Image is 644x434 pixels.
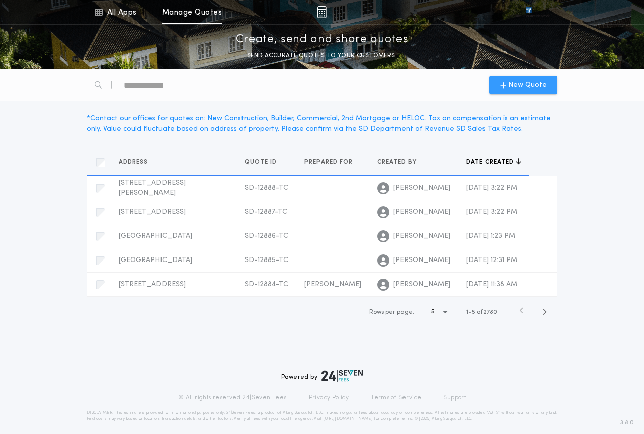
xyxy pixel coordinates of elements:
[119,208,186,216] span: [STREET_ADDRESS]
[119,158,150,166] span: Address
[245,208,287,216] span: SD-12887-TC
[393,255,450,266] span: [PERSON_NAME]
[377,157,424,167] button: Created by
[369,309,414,315] span: Rows per page:
[245,232,288,240] span: SD-12886-TC
[119,157,155,167] button: Address
[466,309,468,315] span: 1
[371,394,421,402] a: Terms of Service
[431,304,451,320] button: 5
[245,184,288,192] span: SD-12888-TC
[245,158,279,166] span: Quote ID
[508,80,547,91] span: New Quote
[466,256,517,264] span: [DATE] 12:31 PM
[281,370,363,382] div: Powered by
[245,281,288,288] span: SD-12884-TC
[393,231,450,241] span: [PERSON_NAME]
[466,232,515,240] span: [DATE] 1:23 PM
[247,51,397,61] p: SEND ACCURATE QUOTES TO YOUR CUSTOMERS.
[393,207,450,217] span: [PERSON_NAME]
[489,76,557,94] button: New Quote
[466,157,521,167] button: Date created
[119,232,192,240] span: [GEOGRAPHIC_DATA]
[245,256,288,264] span: SD-12885-TC
[304,158,355,166] span: Prepared for
[466,184,517,192] span: [DATE] 3:22 PM
[508,7,550,17] img: vs-icon
[245,157,284,167] button: Quote ID
[466,281,517,288] span: [DATE] 11:38 AM
[236,32,409,48] p: Create, send and share quotes
[472,309,475,315] span: 5
[377,158,419,166] span: Created by
[119,256,192,264] span: [GEOGRAPHIC_DATA]
[466,208,517,216] span: [DATE] 3:22 PM
[620,418,634,427] span: 3.8.0
[317,6,327,18] img: img
[393,183,450,193] span: [PERSON_NAME]
[431,307,435,317] h1: 5
[304,281,361,288] span: [PERSON_NAME]
[466,158,516,166] span: Date created
[443,394,466,402] a: Support
[119,281,186,288] span: [STREET_ADDRESS]
[178,394,287,402] p: © All rights reserved. 24|Seven Fees
[323,417,373,421] a: [URL][DOMAIN_NAME]
[393,280,450,290] span: [PERSON_NAME]
[477,308,497,317] span: of 2780
[87,410,557,422] p: DISCLAIMER: This estimate is provided for informational purposes only. 24|Seven Fees, a product o...
[321,370,363,382] img: logo
[309,394,349,402] a: Privacy Policy
[119,179,186,197] span: [STREET_ADDRESS][PERSON_NAME]
[87,113,557,134] div: * Contact our offices for quotes on: New Construction, Builder, Commercial, 2nd Mortgage or HELOC...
